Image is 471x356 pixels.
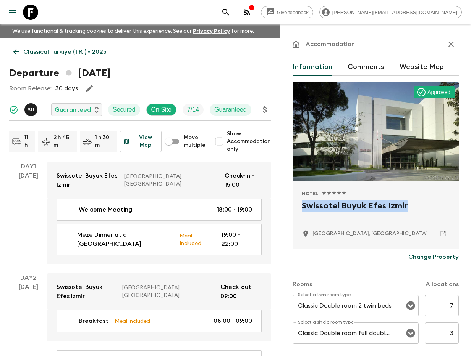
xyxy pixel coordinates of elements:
div: Trip Fill [183,104,204,116]
button: menu [5,5,20,20]
a: Classical Türkiye (TR1) • 2025 [9,44,111,59]
button: Settings [277,102,292,117]
p: Meal Included [180,231,209,247]
p: 11 h [24,134,32,149]
button: Information [293,58,332,76]
a: Welcome Meeting18:00 - 19:00 [57,199,262,221]
p: Meal Included [115,317,150,325]
p: Breakfast [79,316,108,326]
p: Day 2 [9,273,47,282]
button: search adventures [218,5,233,20]
a: BreakfastMeal Included08:00 - 09:00 [57,310,262,332]
a: Give feedback [261,6,313,18]
svg: Synced Successfully [9,105,18,114]
p: 19:00 - 22:00 [221,230,252,249]
p: Welcome Meeting [79,205,132,214]
span: Move multiple [184,134,206,149]
button: Open [405,328,416,338]
p: Swissotel Buyuk Efes Izmir [57,282,116,301]
p: On Site [151,105,172,114]
p: Check-out - 09:00 [220,282,262,301]
div: Secured [108,104,140,116]
p: Room Release: [9,84,52,93]
p: Meze Dinner at a [GEOGRAPHIC_DATA] [77,230,173,249]
p: We use functional & tracking cookies to deliver this experience. See our for more. [9,24,257,38]
p: Swissotel Buyuk Efes Izmir [57,171,118,189]
p: Classical Türkiye (TR1) • 2025 [23,47,107,56]
a: Swissotel Buyuk Efes Izmir[GEOGRAPHIC_DATA], [GEOGRAPHIC_DATA]Check-out - 09:00 [47,273,271,310]
p: 7 / 14 [187,105,199,114]
p: 1 h 30 m [95,134,114,149]
p: Izmir, Turkey [312,230,428,237]
span: Sefa Uz [24,106,39,112]
p: Rooms [293,280,312,289]
p: 18:00 - 19:00 [217,205,252,214]
button: Update Price, Early Bird Discount and Costs [257,102,273,117]
p: 08:00 - 09:00 [214,316,252,326]
p: Allocations [426,280,459,289]
p: Approved [427,88,450,96]
span: Show Accommodation only [227,130,271,153]
label: Select a single room type [298,319,354,326]
p: 2 h 45 m [53,134,74,149]
p: S U [28,107,34,113]
a: Privacy Policy [193,29,230,34]
label: Select a twin room type [298,292,351,298]
p: [GEOGRAPHIC_DATA], [GEOGRAPHIC_DATA] [122,284,214,299]
p: Accommodation [306,40,355,49]
p: 30 days [55,84,78,93]
span: Give feedback [273,10,313,15]
button: View Map [120,131,162,152]
p: Guaranteed [214,105,247,114]
a: Meze Dinner at a [GEOGRAPHIC_DATA]Meal Included19:00 - 22:00 [57,224,262,255]
button: Comments [348,58,384,76]
button: SU [24,103,39,116]
span: [PERSON_NAME][EMAIL_ADDRESS][DOMAIN_NAME] [328,10,461,15]
button: Change Property [408,249,459,265]
h2: Swissotel Buyuk Efes Izmir [302,200,450,224]
button: Open [405,300,416,311]
a: Swissotel Buyuk Efes Izmir[GEOGRAPHIC_DATA], [GEOGRAPHIC_DATA]Check-in - 15:00 [47,162,271,199]
p: Change Property [408,252,459,261]
h1: Departure [DATE] [9,66,110,81]
div: Photo of Swissotel Buyuk Efes Izmir [293,82,459,181]
div: On Site [146,104,176,116]
p: [GEOGRAPHIC_DATA], [GEOGRAPHIC_DATA] [124,173,219,188]
span: Hotel [302,191,319,197]
div: [DATE] [19,171,38,264]
p: Check-in - 15:00 [225,171,262,189]
p: Secured [113,105,136,114]
p: Day 1 [9,162,47,171]
p: Guaranteed [55,105,91,114]
button: Website Map [400,58,444,76]
div: [PERSON_NAME][EMAIL_ADDRESS][DOMAIN_NAME] [319,6,462,18]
